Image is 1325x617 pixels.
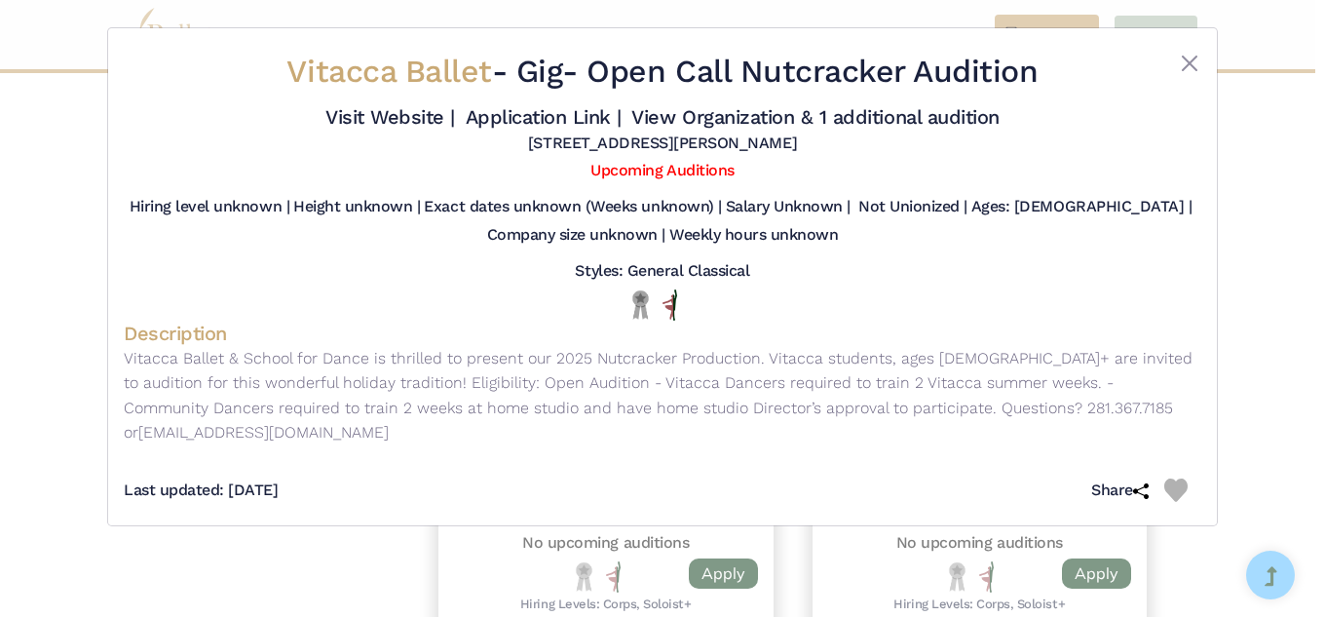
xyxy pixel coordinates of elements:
h5: Not Unionized | [858,197,967,217]
h5: Height unknown | [293,197,420,217]
a: Upcoming Auditions [590,161,734,179]
a: Application Link | [466,105,622,129]
h5: Hiring level unknown | [130,197,289,217]
h5: Weekly hours unknown [669,225,838,246]
h2: - - Open Call Nutcracker Audition [213,52,1112,93]
h5: Salary Unknown | [726,197,851,217]
span: Gig [516,53,563,90]
h5: Ages: [DEMOGRAPHIC_DATA] | [971,197,1192,217]
h5: Share [1091,481,1164,501]
h5: Last updated: [DATE] [124,481,278,501]
p: Vitacca Ballet & School for Dance is thrilled to present our 2025 Nutcracker Production. Vitacca ... [124,346,1201,445]
h4: Description [124,321,1201,346]
img: Local [628,289,653,320]
img: Heart [1164,479,1188,502]
h5: Company size unknown | [487,225,665,246]
a: Visit Website | [325,105,455,129]
span: Vitacca Ballet [286,53,491,90]
h5: Exact dates unknown (Weeks unknown) | [424,197,721,217]
img: All [662,289,677,321]
button: Close [1178,52,1201,75]
h5: [STREET_ADDRESS][PERSON_NAME] [528,134,797,154]
a: View Organization & 1 additional audition [631,105,999,129]
h5: Styles: General Classical [575,261,749,282]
